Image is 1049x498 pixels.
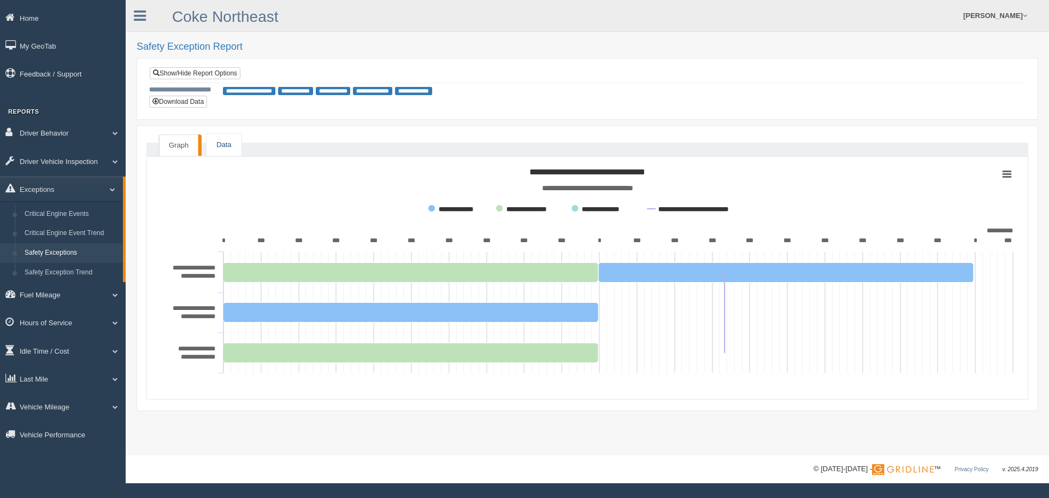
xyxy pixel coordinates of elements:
[954,466,988,472] a: Privacy Policy
[137,42,1038,52] h2: Safety Exception Report
[872,464,934,475] img: Gridline
[159,134,198,156] a: Graph
[20,243,123,263] a: Safety Exceptions
[1003,466,1038,472] span: v. 2025.4.2019
[20,263,123,283] a: Safety Exception Trend
[149,96,207,108] button: Download Data
[20,204,123,224] a: Critical Engine Events
[172,8,279,25] a: Coke Northeast
[207,134,241,156] a: Data
[814,464,1038,475] div: © [DATE]-[DATE] - ™
[20,224,123,243] a: Critical Engine Event Trend
[150,67,240,79] a: Show/Hide Report Options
